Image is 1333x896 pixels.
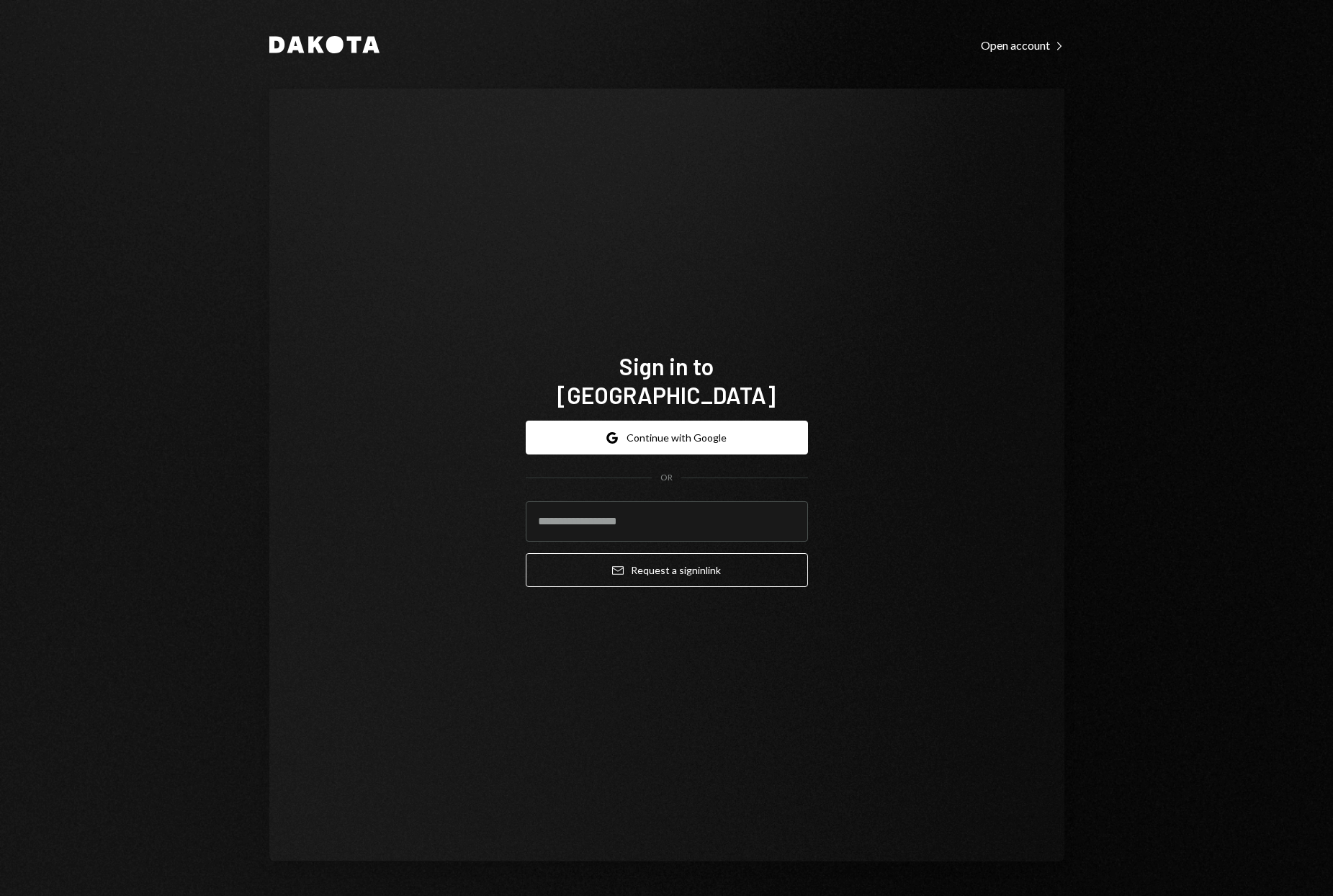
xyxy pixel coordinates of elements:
[526,421,808,454] button: Continue with Google
[660,472,673,484] div: OR
[526,351,808,409] h1: Sign in to [GEOGRAPHIC_DATA]
[981,38,1064,53] div: Open account
[526,553,808,587] button: Request a signinlink
[981,37,1064,53] a: Open account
